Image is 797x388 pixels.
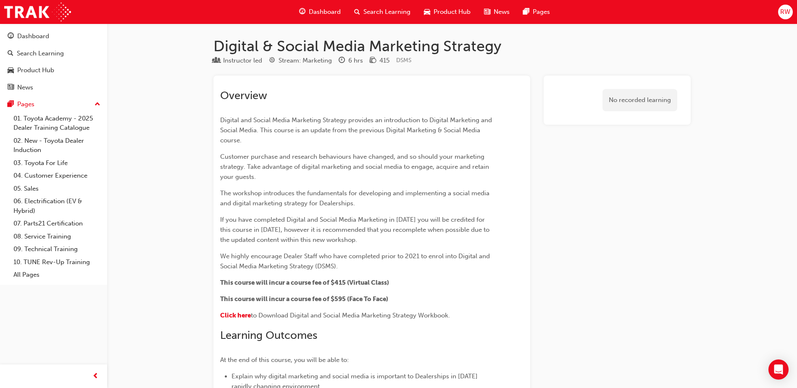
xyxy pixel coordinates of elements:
a: Click here [220,312,251,319]
a: 01. Toyota Academy - 2025 Dealer Training Catalogue [10,112,104,134]
button: RW [778,5,793,19]
span: Search Learning [363,7,410,17]
span: guage-icon [299,7,305,17]
span: news-icon [484,7,490,17]
span: If you have completed Digital and Social Media Marketing in [DATE] you will be credited for this ... [220,216,491,244]
div: Pages [17,100,34,109]
span: car-icon [424,7,430,17]
div: 415 [379,56,389,66]
span: up-icon [95,99,100,110]
span: pages-icon [8,101,14,108]
span: search-icon [354,7,360,17]
a: Search Learning [3,46,104,61]
div: Search Learning [17,49,64,58]
span: Digital and Social Media Marketing Strategy provides an introduction to Digital Marketing and Soc... [220,116,494,144]
span: news-icon [8,84,14,92]
a: 08. Service Training [10,230,104,243]
div: News [17,83,33,92]
span: guage-icon [8,33,14,40]
a: 09. Technical Training [10,243,104,256]
a: news-iconNews [477,3,516,21]
a: 02. New - Toyota Dealer Induction [10,134,104,157]
a: All Pages [10,268,104,281]
div: Price [370,55,389,66]
span: Product Hub [434,7,471,17]
a: News [3,80,104,95]
h1: Digital & Social Media Marketing Strategy [213,37,691,55]
button: Pages [3,97,104,112]
span: This course will incur a course fee of $595 (Face To Face) [220,295,388,303]
div: Open Intercom Messenger [768,359,789,380]
span: target-icon [269,57,275,65]
span: search-icon [8,50,13,58]
button: DashboardSearch LearningProduct HubNews [3,27,104,97]
span: Dashboard [309,7,341,17]
span: clock-icon [339,57,345,65]
div: Stream: Marketing [279,56,332,66]
a: Dashboard [3,29,104,44]
a: 10. TUNE Rev-Up Training [10,256,104,269]
span: News [494,7,510,17]
div: Instructor led [223,56,262,66]
div: Product Hub [17,66,54,75]
span: Customer purchase and research behaviours have changed, and so should your marketing strategy. Ta... [220,153,491,181]
span: RW [780,7,790,17]
span: Overview [220,89,267,102]
a: pages-iconPages [516,3,557,21]
div: 6 hrs [348,56,363,66]
a: search-iconSearch Learning [347,3,417,21]
div: Type [213,55,262,66]
span: Pages [533,7,550,17]
a: 05. Sales [10,182,104,195]
a: 03. Toyota For Life [10,157,104,170]
a: car-iconProduct Hub [417,3,477,21]
div: No recorded learning [602,89,677,111]
span: This course will incur a course fee of $415 (Virtual Class) [220,279,389,286]
span: prev-icon [92,371,99,382]
a: Product Hub [3,63,104,78]
img: Trak [4,3,71,21]
span: We highly encourage Dealer Staff who have completed prior to 2021 to enrol into Digital and Socia... [220,252,492,270]
div: Stream [269,55,332,66]
a: 07. Parts21 Certification [10,217,104,230]
a: 04. Customer Experience [10,169,104,182]
span: Learning Outcomes [220,329,317,342]
span: The workshop introduces the fundamentals for developing and implementing a social media and digit... [220,189,491,207]
div: Dashboard [17,31,49,41]
span: learningResourceType_INSTRUCTOR_LED-icon [213,57,220,65]
span: pages-icon [523,7,529,17]
span: Learning resource code [396,57,411,64]
span: money-icon [370,57,376,65]
span: At the end of this course, you will be able to: [220,356,349,364]
span: car-icon [8,67,14,74]
span: to Download Digital and Social Media Marketing Strategy Workbook. [251,312,450,319]
a: guage-iconDashboard [292,3,347,21]
a: 06. Electrification (EV & Hybrid) [10,195,104,217]
div: Duration [339,55,363,66]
